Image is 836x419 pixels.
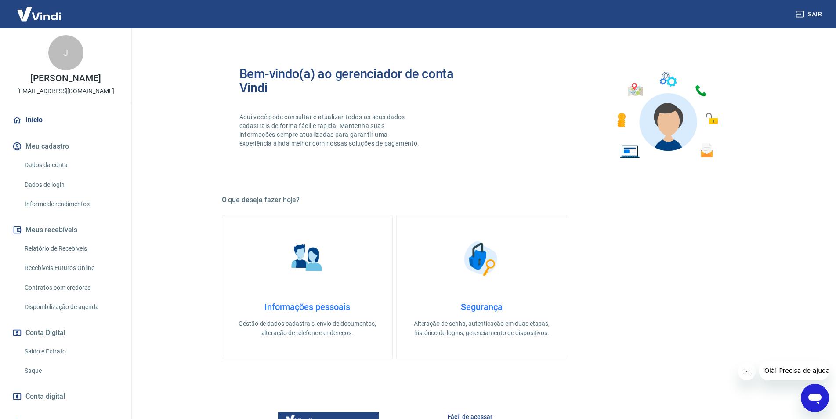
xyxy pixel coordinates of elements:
a: Disponibilização de agenda [21,298,121,316]
p: Gestão de dados cadastrais, envio de documentos, alteração de telefone e endereços. [236,319,378,338]
div: J [48,35,83,70]
p: Alteração de senha, autenticação em duas etapas, histórico de logins, gerenciamento de dispositivos. [411,319,553,338]
iframe: Fechar mensagem [738,363,756,380]
h4: Informações pessoais [236,302,378,312]
a: Saldo e Extrato [21,342,121,361]
a: Contratos com credores [21,279,121,297]
a: SegurançaSegurançaAlteração de senha, autenticação em duas etapas, histórico de logins, gerenciam... [396,215,567,359]
iframe: Mensagem da empresa [759,361,829,380]
h4: Segurança [411,302,553,312]
h2: Bem-vindo(a) ao gerenciador de conta Vindi [239,67,482,95]
img: Segurança [460,237,503,281]
a: Início [11,110,121,130]
span: Conta digital [25,390,65,403]
p: [EMAIL_ADDRESS][DOMAIN_NAME] [17,87,114,96]
p: [PERSON_NAME] [30,74,101,83]
button: Meu cadastro [11,137,121,156]
a: Conta digital [11,387,121,406]
img: Imagem de um avatar masculino com diversos icones exemplificando as funcionalidades do gerenciado... [609,67,724,164]
a: Informações pessoaisInformações pessoaisGestão de dados cadastrais, envio de documentos, alteraçã... [222,215,393,359]
img: Informações pessoais [285,237,329,281]
a: Informe de rendimentos [21,195,121,213]
button: Conta Digital [11,323,121,342]
button: Sair [794,6,825,22]
span: Olá! Precisa de ajuda? [5,6,74,13]
a: Relatório de Recebíveis [21,240,121,258]
button: Meus recebíveis [11,220,121,240]
a: Dados da conta [21,156,121,174]
p: Aqui você pode consultar e atualizar todos os seus dados cadastrais de forma fácil e rápida. Mant... [239,113,421,148]
img: Vindi [11,0,68,27]
a: Saque [21,362,121,380]
a: Recebíveis Futuros Online [21,259,121,277]
a: Dados de login [21,176,121,194]
h5: O que deseja fazer hoje? [222,196,742,204]
iframe: Botão para abrir a janela de mensagens [801,384,829,412]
